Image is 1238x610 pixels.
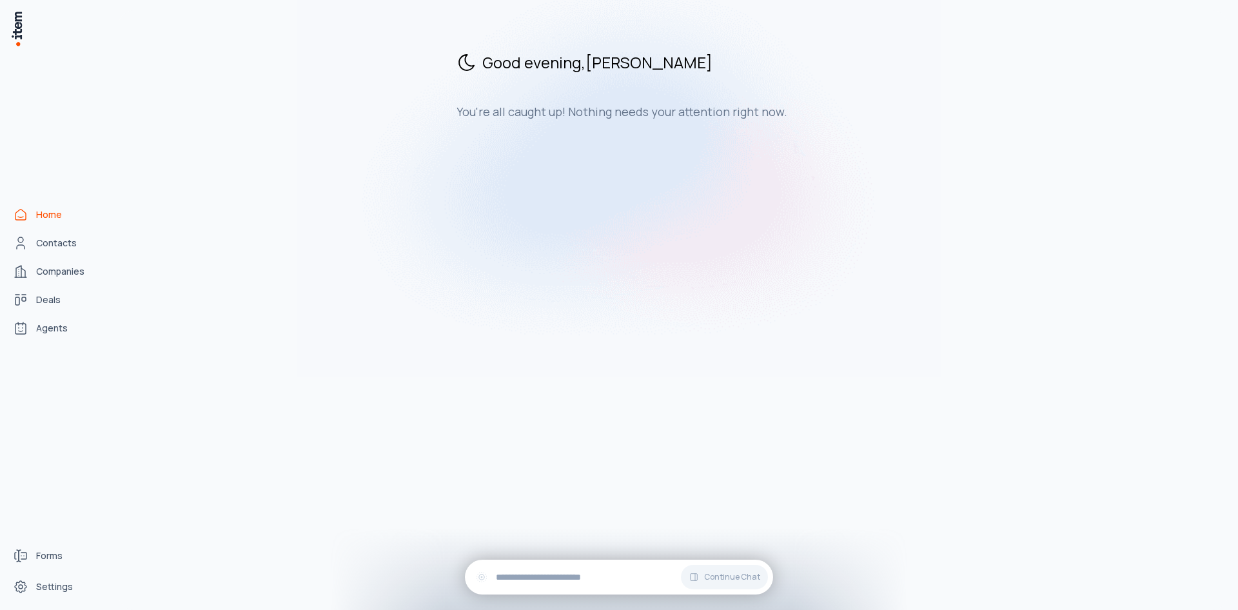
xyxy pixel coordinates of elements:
[36,265,84,278] span: Companies
[8,543,106,569] a: Forms
[36,208,62,221] span: Home
[465,560,773,595] div: Continue Chat
[36,549,63,562] span: Forms
[681,565,768,589] button: Continue Chat
[8,287,106,313] a: deals
[36,293,61,306] span: Deals
[457,104,890,119] h3: You're all caught up! Nothing needs your attention right now.
[36,322,68,335] span: Agents
[36,237,77,250] span: Contacts
[8,230,106,256] a: Contacts
[8,202,106,228] a: Home
[704,572,760,582] span: Continue Chat
[8,574,106,600] a: Settings
[8,315,106,341] a: Agents
[36,580,73,593] span: Settings
[457,52,890,73] h2: Good evening , [PERSON_NAME]
[8,259,106,284] a: Companies
[10,10,23,47] img: Item Brain Logo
